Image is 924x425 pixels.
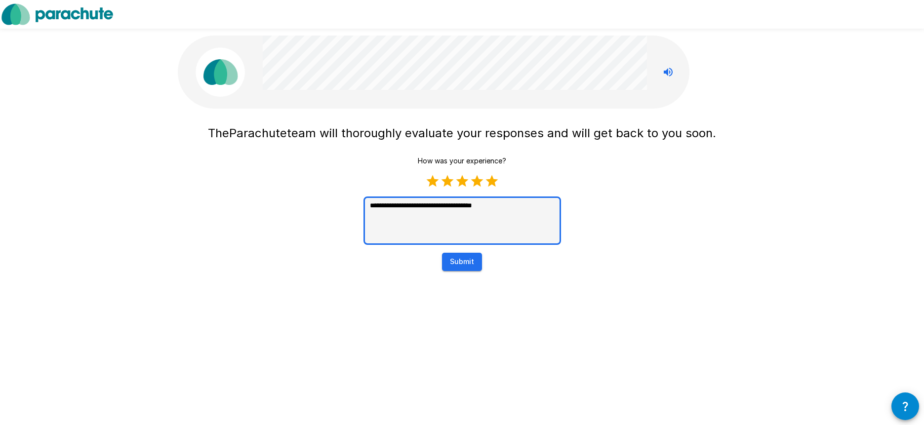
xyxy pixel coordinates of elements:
span: Parachute [229,126,287,140]
img: parachute_avatar.png [196,47,245,97]
button: Submit [442,253,482,271]
span: The [208,126,229,140]
button: Stop reading questions aloud [658,62,678,82]
span: team will thoroughly evaluate your responses and will get back to you soon. [287,126,716,140]
p: How was your experience? [418,156,506,166]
